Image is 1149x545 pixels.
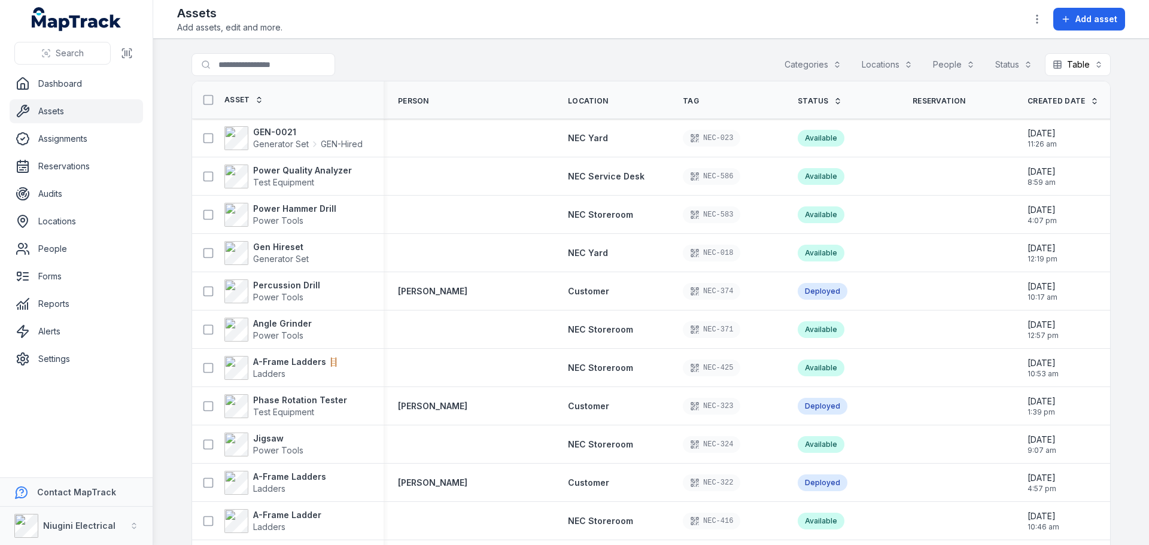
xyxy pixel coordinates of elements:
span: Power Tools [253,445,303,455]
span: Power Tools [253,330,303,340]
div: Deployed [798,398,847,415]
button: People [925,53,983,76]
a: Power Hammer DrillPower Tools [224,203,336,227]
strong: A-Frame Ladders 🪜 [253,356,339,368]
strong: Jigsaw [253,433,303,444]
a: Asset [224,95,263,105]
span: NEC Yard [568,133,608,143]
span: Customer [568,401,609,411]
span: Ladders [253,522,285,532]
span: NEC Storeroom [568,324,633,334]
span: [DATE] [1028,127,1057,139]
a: Assignments [10,127,143,151]
span: Add asset [1075,13,1117,25]
div: NEC-371 [683,321,740,338]
span: Add assets, edit and more. [177,22,282,34]
span: 4:07 pm [1028,216,1057,226]
a: Forms [10,264,143,288]
div: NEC-324 [683,436,740,453]
a: A-Frame Ladders 🪜Ladders [224,356,339,380]
a: Assets [10,99,143,123]
span: [DATE] [1028,204,1057,216]
a: Created Date [1028,96,1099,106]
button: Status [987,53,1040,76]
span: GEN-Hired [321,138,363,150]
span: Location [568,96,608,106]
span: Power Tools [253,292,303,302]
strong: [PERSON_NAME] [398,285,467,297]
a: Status [798,96,842,106]
strong: Power Hammer Drill [253,203,336,215]
button: Categories [777,53,849,76]
span: 12:57 pm [1028,331,1059,340]
time: 5/13/2025, 12:57:39 PM [1028,319,1059,340]
div: Deployed [798,474,847,491]
time: 4/14/2025, 9:07:12 AM [1028,434,1056,455]
span: Reservation [913,96,965,106]
strong: A-Frame Ladders [253,471,326,483]
a: [PERSON_NAME] [398,477,467,489]
span: Tag [683,96,699,106]
a: Reports [10,292,143,316]
span: [DATE] [1028,434,1056,446]
strong: GEN-0021 [253,126,363,138]
strong: Angle Grinder [253,318,312,330]
div: NEC-323 [683,398,740,415]
div: Available [798,245,844,261]
a: Power Quality AnalyzerTest Equipment [224,165,352,188]
span: [DATE] [1028,319,1059,331]
a: Settings [10,347,143,371]
strong: Contact MapTrack [37,487,116,497]
time: 7/8/2025, 8:59:22 AM [1028,166,1056,187]
a: MapTrack [32,7,121,31]
time: 5/26/2025, 10:17:52 AM [1028,281,1057,302]
a: People [10,237,143,261]
a: Audits [10,182,143,206]
button: Table [1045,53,1111,76]
time: 7/1/2025, 4:07:21 PM [1028,204,1057,226]
a: Alerts [10,319,143,343]
time: 6/18/2025, 12:19:58 PM [1028,242,1057,264]
button: Search [14,42,111,65]
span: NEC Storeroom [568,363,633,373]
span: NEC Storeroom [568,516,633,526]
div: NEC-023 [683,130,740,147]
div: Available [798,513,844,529]
span: [DATE] [1028,472,1056,484]
a: NEC Yard [568,132,608,144]
span: [DATE] [1028,395,1056,407]
span: Ladders [253,369,285,379]
div: NEC-322 [683,474,740,491]
time: 5/12/2025, 10:53:50 AM [1028,357,1059,379]
span: 12:19 pm [1028,254,1057,264]
div: NEC-425 [683,360,740,376]
a: Reservations [10,154,143,178]
span: 1:39 pm [1028,407,1056,417]
span: [DATE] [1028,166,1056,178]
div: NEC-018 [683,245,740,261]
button: Locations [854,53,920,76]
span: NEC Yard [568,248,608,258]
span: Person [398,96,429,106]
a: [PERSON_NAME] [398,400,467,412]
span: Test Equipment [253,407,314,417]
a: NEC Storeroom [568,324,633,336]
div: Available [798,360,844,376]
span: 10:17 am [1028,293,1057,302]
a: Percussion DrillPower Tools [224,279,320,303]
span: Asset [224,95,250,105]
div: NEC-586 [683,168,740,185]
a: JigsawPower Tools [224,433,303,456]
strong: Niugini Electrical [43,520,115,531]
a: A-Frame LadderLadders [224,509,321,533]
div: Available [798,130,844,147]
div: Available [798,168,844,185]
div: Deployed [798,283,847,300]
time: 3/26/2025, 10:46:08 AM [1028,510,1059,532]
span: 8:59 am [1028,178,1056,187]
span: Created Date [1028,96,1086,106]
span: Generator Set [253,138,309,150]
a: Customer [568,285,609,297]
